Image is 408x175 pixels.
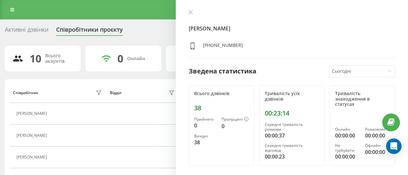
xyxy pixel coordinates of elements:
div: Тривалість усіх дзвінків [265,91,319,102]
div: Тривалість знаходження в статусах [335,91,390,107]
div: Всього дзвінків [194,91,249,96]
div: Офлайн [365,143,390,148]
div: [PERSON_NAME] [16,155,48,159]
div: Співробітник [13,91,38,95]
div: Open Intercom Messenger [386,138,402,154]
div: [PHONE_NUMBER] [203,42,243,51]
div: 00:00:00 [365,148,390,156]
div: 0 [194,122,216,129]
div: [PERSON_NAME] [16,111,48,116]
div: 38 [194,104,249,112]
div: Всього акаунтів [45,53,73,64]
div: Вихідні [194,134,216,138]
div: 00:00:00 [335,153,360,160]
div: Середня тривалість відповіді [265,143,319,153]
div: 10 [30,52,41,65]
h4: [PERSON_NAME] [189,25,395,32]
div: Розмовляє [365,127,390,132]
div: Відділ [110,91,121,95]
div: Співробітники проєкту [56,26,123,36]
div: 0 [222,122,249,130]
div: 00:00:00 [365,132,390,139]
div: 0 [117,52,123,65]
div: 38 [194,138,216,146]
div: [PERSON_NAME] [16,133,48,138]
div: Прийнято [194,117,216,122]
div: Онлайн [335,127,360,132]
div: Середня тривалість розмови [265,122,319,132]
div: 00:00:37 [265,132,319,139]
div: Зведена статистика [189,66,256,76]
div: Онлайн [127,56,145,61]
div: Активні дзвінки [5,26,48,36]
div: Не турбувати [335,143,360,153]
div: 00:00:23 [265,153,319,160]
div: 00:23:14 [265,109,319,117]
div: Пропущені [222,117,249,122]
div: 00:00:00 [335,132,360,139]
